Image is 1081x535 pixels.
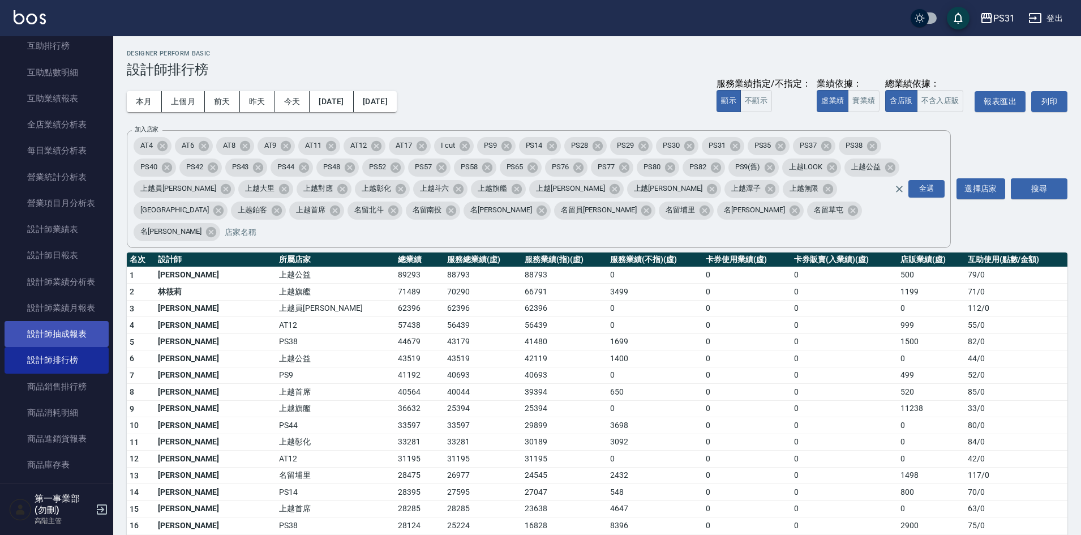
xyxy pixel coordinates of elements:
[522,350,607,367] td: 42119
[275,91,310,112] button: 今天
[898,252,965,267] th: 店販業績(虛)
[627,183,709,194] span: 上越[PERSON_NAME]
[130,454,139,463] span: 12
[471,180,526,198] div: 上越旗艦
[898,300,965,317] td: 0
[791,434,898,451] td: 0
[297,183,340,194] span: 上越對應
[564,140,595,151] span: PS28
[703,317,791,334] td: 0
[965,333,1067,350] td: 82 / 0
[276,284,395,301] td: 上越旗艦
[748,137,790,155] div: PS35
[395,384,444,401] td: 40564
[395,434,444,451] td: 33281
[519,137,561,155] div: PS14
[130,320,134,329] span: 4
[395,252,444,267] th: 總業績
[444,417,522,434] td: 33597
[607,434,703,451] td: 3092
[965,367,1067,384] td: 52 / 0
[1031,91,1067,112] button: 列印
[702,137,744,155] div: PS31
[554,202,655,220] div: 名留員[PERSON_NAME]
[545,159,587,177] div: PS76
[162,91,205,112] button: 上個月
[205,91,240,112] button: 前天
[898,317,965,334] td: 999
[5,138,109,164] a: 每日業績分析表
[965,434,1067,451] td: 84 / 0
[413,180,468,198] div: 上越斗六
[175,140,201,151] span: AT6
[155,350,276,367] td: [PERSON_NAME]
[130,487,139,497] span: 14
[5,374,109,400] a: 商品銷售排行榜
[316,161,347,173] span: PS48
[348,202,402,220] div: 名留北斗
[444,284,522,301] td: 70290
[975,91,1026,112] button: 報表匯出
[5,269,109,295] a: 設計師業績分析表
[35,493,92,516] h5: 第一事業部 (勿刪)
[717,204,792,216] span: 名[PERSON_NAME]
[898,284,965,301] td: 1199
[5,426,109,452] a: 商品進銷貨報表
[844,161,887,173] span: 上越公益
[740,90,772,112] button: 不顯示
[522,434,607,451] td: 30189
[134,223,220,241] div: 名[PERSON_NAME]
[258,137,295,155] div: AT9
[791,417,898,434] td: 0
[817,78,880,90] div: 業績依據：
[155,317,276,334] td: [PERSON_NAME]
[607,300,703,317] td: 0
[444,400,522,417] td: 25394
[135,125,158,134] label: 加入店家
[276,333,395,350] td: PS38
[276,317,395,334] td: AT12
[130,271,134,280] span: 1
[130,521,139,530] span: 16
[5,321,109,347] a: 設計師抽成報表
[522,300,607,317] td: 62396
[885,90,917,112] button: 含店販
[703,252,791,267] th: 卡券使用業績(虛)
[276,367,395,384] td: PS9
[703,400,791,417] td: 0
[406,202,461,220] div: 名留南投
[791,284,898,301] td: 0
[155,267,276,284] td: [PERSON_NAME]
[522,417,607,434] td: 29899
[155,400,276,417] td: [PERSON_NAME]
[791,350,898,367] td: 0
[724,180,779,198] div: 上越潭子
[130,371,134,380] span: 7
[791,367,898,384] td: 0
[155,333,276,350] td: [PERSON_NAME]
[130,304,134,313] span: 3
[395,300,444,317] td: 62396
[130,438,139,447] span: 11
[464,202,550,220] div: 名[PERSON_NAME]
[297,180,351,198] div: 上越對應
[1024,8,1067,29] button: 登出
[965,300,1067,317] td: 112 / 0
[898,333,965,350] td: 1500
[134,226,208,237] span: 名[PERSON_NAME]
[276,267,395,284] td: 上越公益
[965,317,1067,334] td: 55 / 0
[782,161,829,173] span: 上越LOOK
[238,180,293,198] div: 上越大里
[703,434,791,451] td: 0
[344,137,385,155] div: AT12
[791,384,898,401] td: 0
[965,267,1067,284] td: 79 / 0
[703,367,791,384] td: 0
[607,350,703,367] td: 1400
[271,159,313,177] div: PS44
[522,384,607,401] td: 39394
[610,137,653,155] div: PS29
[965,384,1067,401] td: 85 / 0
[395,317,444,334] td: 57438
